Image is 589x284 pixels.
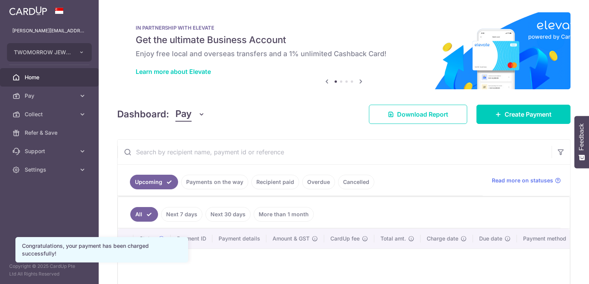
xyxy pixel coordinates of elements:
[578,124,585,150] span: Feedback
[25,74,76,81] span: Home
[175,107,192,122] span: Pay
[517,229,576,249] th: Payment method
[302,175,335,189] a: Overdue
[492,177,553,184] span: Read more on statuses
[492,177,561,184] a: Read more on statuses
[140,235,156,242] span: Status
[427,235,458,242] span: Charge date
[25,147,76,155] span: Support
[161,207,202,222] a: Next 7 days
[136,34,552,46] h5: Get the ultimate Business Account
[130,175,178,189] a: Upcoming
[136,49,552,58] h6: Enjoy free local and overseas transfers and a 1% unlimited Cashback Card!
[273,235,310,242] span: Amount & GST
[117,12,570,89] img: Renovation banner
[574,116,589,168] button: Feedback - Show survey
[171,229,212,249] th: Payment ID
[338,175,374,189] a: Cancelled
[175,107,205,122] button: Pay
[117,107,169,121] h4: Dashboard:
[205,207,251,222] a: Next 30 days
[479,235,502,242] span: Due date
[12,27,86,35] p: [PERSON_NAME][EMAIL_ADDRESS][DOMAIN_NAME]
[476,105,570,124] a: Create Payment
[14,48,71,56] span: TWOMORROW JEWELLERY PTE. LTD.
[9,6,47,15] img: CardUp
[130,207,158,222] a: All
[330,235,360,242] span: CardUp fee
[25,166,76,174] span: Settings
[136,25,552,31] p: IN PARTNERSHIP WITH ELEVATE
[397,110,448,119] span: Download Report
[25,129,76,137] span: Refer & Save
[254,207,314,222] a: More than 1 month
[212,229,266,249] th: Payment details
[118,140,552,164] input: Search by recipient name, payment id or reference
[136,68,211,75] a: Learn more about Elevate
[7,43,92,62] button: TWOMORROW JEWELLERY PTE. LTD.
[22,242,182,257] div: Congratulations, your payment has been charged successfully!
[181,175,248,189] a: Payments on the way
[380,235,406,242] span: Total amt.
[25,110,76,118] span: Collect
[369,105,467,124] a: Download Report
[505,110,552,119] span: Create Payment
[251,175,299,189] a: Recipient paid
[25,92,76,100] span: Pay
